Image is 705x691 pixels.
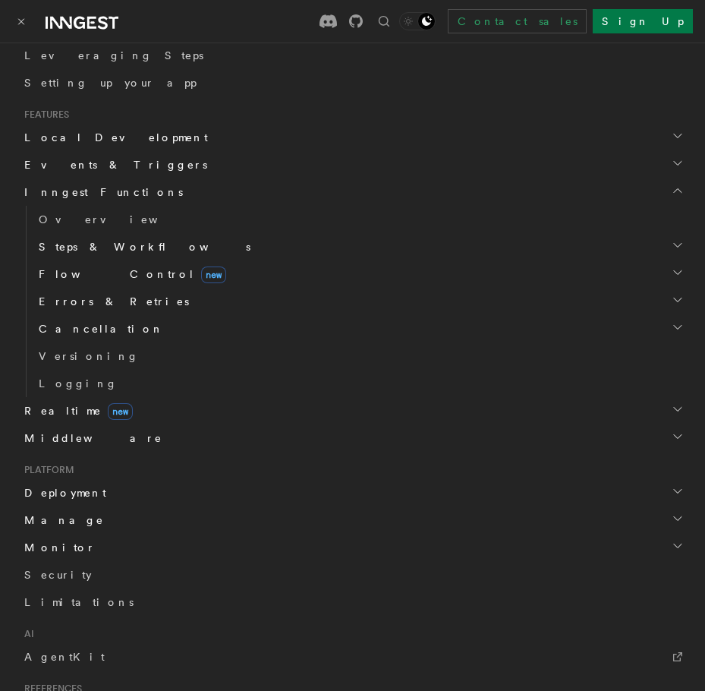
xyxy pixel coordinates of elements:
[33,267,226,282] span: Flow Control
[18,588,687,616] a: Limitations
[18,643,687,670] a: AgentKit
[18,424,687,452] button: Middleware
[24,49,203,62] span: Leveraging Steps
[33,206,687,233] a: Overview
[39,213,195,226] span: Overview
[18,540,96,555] span: Monitor
[39,350,139,362] span: Versioning
[375,12,393,30] button: Find something...
[448,9,587,33] a: Contact sales
[18,151,687,178] button: Events & Triggers
[33,288,687,315] button: Errors & Retries
[33,294,189,309] span: Errors & Retries
[18,157,207,172] span: Events & Triggers
[108,403,133,420] span: new
[39,377,118,390] span: Logging
[18,178,687,206] button: Inngest Functions
[18,464,74,476] span: Platform
[12,12,30,30] button: Toggle navigation
[399,12,436,30] button: Toggle dark mode
[33,233,687,260] button: Steps & Workflows
[18,628,34,640] span: AI
[33,315,687,342] button: Cancellation
[18,185,183,200] span: Inngest Functions
[33,370,687,397] a: Logging
[201,267,226,283] span: new
[18,397,687,424] button: Realtimenew
[18,485,106,500] span: Deployment
[24,596,134,608] span: Limitations
[18,109,69,121] span: Features
[33,321,164,336] span: Cancellation
[18,506,687,534] button: Manage
[18,534,687,561] button: Monitor
[18,124,687,151] button: Local Development
[24,569,92,581] span: Security
[24,651,105,663] span: AgentKit
[33,239,250,254] span: Steps & Workflows
[33,342,687,370] a: Versioning
[18,69,687,96] a: Setting up your app
[18,403,133,418] span: Realtime
[18,561,687,588] a: Security
[593,9,693,33] a: Sign Up
[18,431,162,446] span: Middleware
[24,77,197,89] span: Setting up your app
[18,479,687,506] button: Deployment
[18,130,208,145] span: Local Development
[18,513,104,528] span: Manage
[18,42,687,69] a: Leveraging Steps
[33,260,687,288] button: Flow Controlnew
[18,206,687,397] div: Inngest Functions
